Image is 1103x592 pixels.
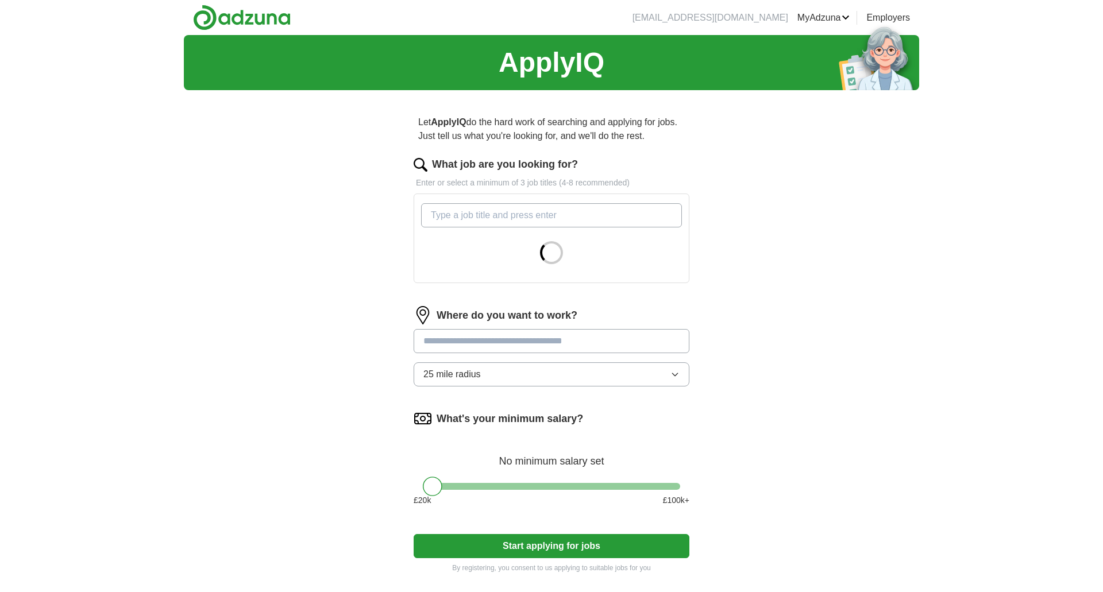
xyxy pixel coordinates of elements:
[663,494,689,506] span: £ 100 k+
[414,158,427,172] img: search.png
[633,11,788,25] li: [EMAIL_ADDRESS][DOMAIN_NAME]
[414,177,689,189] p: Enter or select a minimum of 3 job titles (4-8 recommended)
[437,411,583,427] label: What's your minimum salary?
[432,157,578,172] label: What job are you looking for?
[499,42,604,83] h1: ApplyIQ
[414,563,689,573] p: By registering, you consent to us applying to suitable jobs for you
[414,494,431,506] span: £ 20 k
[193,5,291,30] img: Adzuna logo
[414,534,689,558] button: Start applying for jobs
[423,367,481,381] span: 25 mile radius
[414,306,432,324] img: location.png
[414,111,689,148] p: Let do the hard work of searching and applying for jobs. Just tell us what you're looking for, an...
[414,409,432,428] img: salary.png
[431,117,466,127] strong: ApplyIQ
[797,11,850,25] a: MyAdzuna
[421,203,682,227] input: Type a job title and press enter
[437,308,577,323] label: Where do you want to work?
[866,11,910,25] a: Employers
[414,442,689,469] div: No minimum salary set
[414,362,689,386] button: 25 mile radius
